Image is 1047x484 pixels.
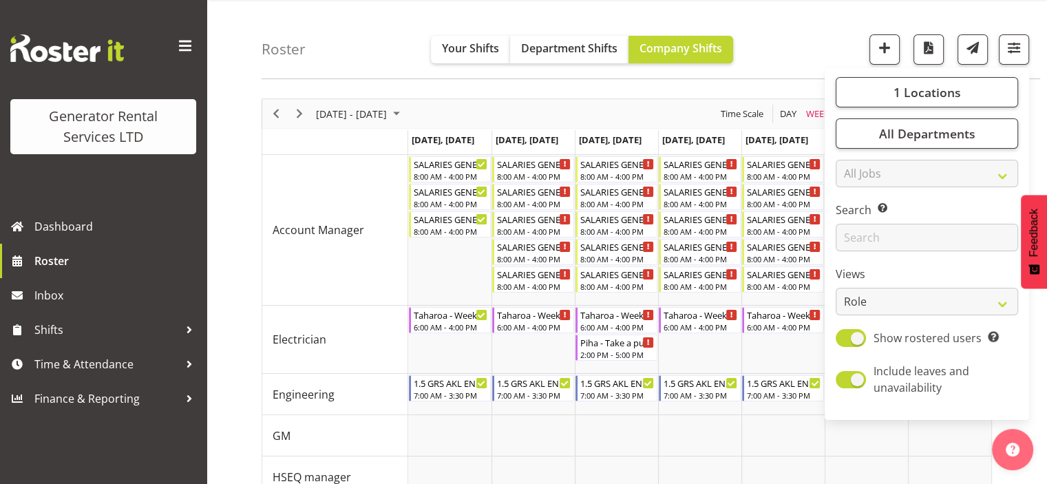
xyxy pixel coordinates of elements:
[580,349,654,360] div: 2:00 PM - 5:00 PM
[580,267,654,281] div: SALARIES GENERAL SHIFT (LEAVE ALONE) - [PERSON_NAME]
[24,106,182,147] div: Generator Rental Services LTD
[745,134,808,146] span: [DATE], [DATE]
[659,184,741,210] div: Account Manager"s event - SALARIES GENERAL SHIFT (LEAVE ALONE) - Unfilled Begin From Thursday, Se...
[34,388,179,409] span: Finance & Reporting
[664,308,737,322] div: Taharoa - Weekly Shift - Unfilled
[747,212,821,226] div: SALARIES GENERAL SHIFT (LEAVE ALONE) - [PERSON_NAME]
[497,226,571,237] div: 8:00 AM - 4:00 PM
[659,211,741,238] div: Account Manager"s event - SALARIES GENERAL SHIFT (LEAVE ALONE) - Rick Ankers Begin From Thursday,...
[1006,443,1019,456] img: help-xxl-2.png
[664,212,737,226] div: SALARIES GENERAL SHIFT (LEAVE ALONE) - [PERSON_NAME]
[273,428,290,444] span: GM
[497,376,571,390] div: 1.5 GRS AKL ENGINEERING WORK - [PERSON_NAME]
[431,36,510,63] button: Your Shifts
[580,308,654,322] div: Taharoa - Weekly Shift - Unfilled
[874,364,969,395] span: Include leaves and unavailability
[10,34,124,62] img: Rosterit website logo
[580,335,654,349] div: Piha - Take a pump to empty the bunds on the fuel tanks / South Head weekly checks - Unfilled
[747,198,821,209] div: 8:00 AM - 4:00 PM
[521,41,617,56] span: Department Shifts
[496,134,558,146] span: [DATE], [DATE]
[409,307,491,333] div: Electrician"s event - Taharoa - Weekly Shift - Emmanuel ( Manny ) Onwubuariri Begin From Monday, ...
[492,239,574,265] div: Account Manager"s event - SALARIES GENERAL SHIFT (LEAVE ALONE) - Ryan Paulsen Begin From Tuesday,...
[659,156,741,182] div: Account Manager"s event - SALARIES GENERAL SHIFT (LEAVE ALONE) - Unfilled Begin From Thursday, Se...
[869,34,900,65] button: Add a new shift
[264,99,288,128] div: Previous
[836,118,1018,149] button: All Departments
[664,267,737,281] div: SALARIES GENERAL SHIFT (LEAVE ALONE) - [PERSON_NAME]
[442,41,499,56] span: Your Shifts
[575,335,657,361] div: Electrician"s event - Piha - Take a pump to empty the bunds on the fuel tanks / South Head weekly...
[958,34,988,65] button: Send a list of all shifts for the selected filtered period to all rostered employees.
[497,198,571,209] div: 8:00 AM - 4:00 PM
[874,330,982,346] span: Show rostered users
[999,34,1029,65] button: Filter Shifts
[836,224,1018,251] input: Search
[34,354,179,375] span: Time & Attendance
[497,267,571,281] div: SALARIES GENERAL SHIFT (LEAVE ALONE) - [PERSON_NAME]
[580,226,654,237] div: 8:00 AM - 4:00 PM
[742,211,824,238] div: Account Manager"s event - SALARIES GENERAL SHIFT (LEAVE ALONE) - Rick Ankers Begin From Friday, S...
[580,157,654,171] div: SALARIES GENERAL SHIFT (LEAVE ALONE) - Unfilled
[1028,209,1040,257] span: Feedback
[747,267,821,281] div: SALARIES GENERAL SHIFT (LEAVE ALONE) - [PERSON_NAME]
[664,322,737,333] div: 6:00 AM - 4:00 PM
[497,308,571,322] div: Taharoa - Weekly Shift - Unfilled
[409,375,491,401] div: Engineering"s event - 1.5 GRS AKL ENGINEERING WORK - Ben Bennington Begin From Monday, September ...
[510,36,628,63] button: Department Shifts
[497,322,571,333] div: 6:00 AM - 4:00 PM
[34,319,179,340] span: Shifts
[414,226,487,237] div: 8:00 AM - 4:00 PM
[580,171,654,182] div: 8:00 AM - 4:00 PM
[778,105,799,123] button: Timeline Day
[414,185,487,198] div: SALARIES GENERAL SHIFT (LEAVE ALONE) - [PERSON_NAME]
[273,331,326,348] span: Electrician
[409,184,491,210] div: Account Manager"s event - SALARIES GENERAL SHIFT (LEAVE ALONE) - Ryan Paulsen Begin From Monday, ...
[747,308,821,322] div: Taharoa - Weekly Shift - Unfilled
[492,307,574,333] div: Electrician"s event - Taharoa - Weekly Shift - Unfilled Begin From Tuesday, September 9, 2025 at ...
[747,390,821,401] div: 7:00 AM - 3:30 PM
[747,253,821,264] div: 8:00 AM - 4:00 PM
[893,84,960,101] span: 1 Locations
[290,105,309,123] button: Next
[34,285,200,306] span: Inbox
[580,240,654,253] div: SALARIES GENERAL SHIFT (LEAVE ALONE) - [PERSON_NAME]
[804,105,832,123] button: Timeline Week
[747,171,821,182] div: 8:00 AM - 4:00 PM
[628,36,733,63] button: Company Shifts
[497,253,571,264] div: 8:00 AM - 4:00 PM
[580,185,654,198] div: SALARIES GENERAL SHIFT (LEAVE ALONE) - Unfilled
[580,376,654,390] div: 1.5 GRS AKL ENGINEERING WORK - [PERSON_NAME]
[262,41,306,57] h4: Roster
[719,105,766,123] button: Time Scale
[409,156,491,182] div: Account Manager"s event - SALARIES GENERAL SHIFT (LEAVE ALONE) - Rick Ankers Begin From Monday, S...
[414,322,487,333] div: 6:00 AM - 4:00 PM
[747,322,821,333] div: 6:00 AM - 4:00 PM
[414,171,487,182] div: 8:00 AM - 4:00 PM
[267,105,286,123] button: Previous
[579,134,642,146] span: [DATE], [DATE]
[1021,195,1047,288] button: Feedback - Show survey
[575,156,657,182] div: Account Manager"s event - SALARIES GENERAL SHIFT (LEAVE ALONE) - Unfilled Begin From Wednesday, S...
[779,105,798,123] span: Day
[414,308,487,322] div: Taharoa - Weekly [PERSON_NAME] ( [PERSON_NAME] ) Onwubuariri
[273,386,335,403] span: Engineering
[580,390,654,401] div: 7:00 AM - 3:30 PM
[742,375,824,401] div: Engineering"s event - 1.5 GRS AKL ENGINEERING WORK - Ben Bennington Begin From Friday, September ...
[664,240,737,253] div: SALARIES GENERAL SHIFT (LEAVE ALONE) - [PERSON_NAME]
[664,226,737,237] div: 8:00 AM - 4:00 PM
[497,281,571,292] div: 8:00 AM - 4:00 PM
[492,184,574,210] div: Account Manager"s event - SALARIES GENERAL SHIFT (LEAVE ALONE) - Unfilled Begin From Tuesday, Sep...
[913,34,944,65] button: Download a PDF of the roster according to the set date range.
[575,307,657,333] div: Electrician"s event - Taharoa - Weekly Shift - Unfilled Begin From Wednesday, September 10, 2025 ...
[414,390,487,401] div: 7:00 AM - 3:30 PM
[836,266,1018,282] label: Views
[575,375,657,401] div: Engineering"s event - 1.5 GRS AKL ENGINEERING WORK - Ben Bennington Begin From Wednesday, Septemb...
[742,266,824,293] div: Account Manager"s event - SALARIES GENERAL SHIFT (LEAVE ALONE) - Hamish MacMillan Begin From Frid...
[288,99,311,128] div: Next
[639,41,722,56] span: Company Shifts
[262,415,408,456] td: GM resource
[747,281,821,292] div: 8:00 AM - 4:00 PM
[497,157,571,171] div: SALARIES GENERAL SHIFT (LEAVE ALONE) - Unfilled
[497,240,571,253] div: SALARIES GENERAL SHIFT (LEAVE ALONE) - [PERSON_NAME]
